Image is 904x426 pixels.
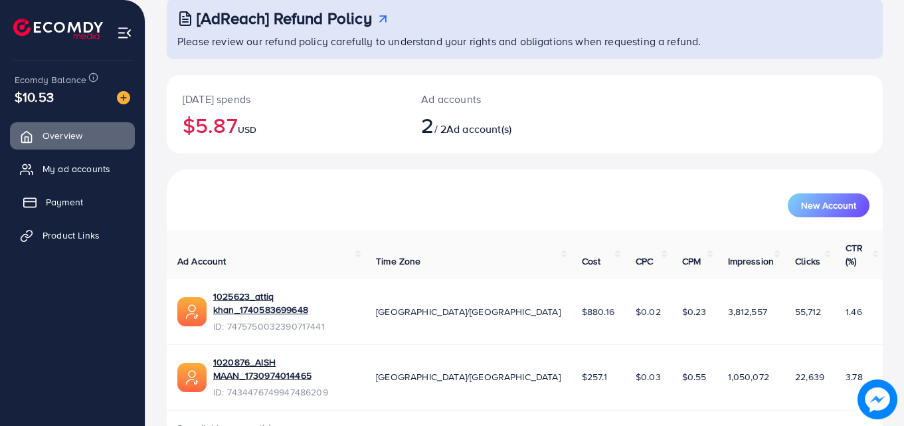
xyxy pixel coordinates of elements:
[213,356,355,383] a: 1020876_AISH MAAN_1730974014465
[728,255,774,268] span: Impression
[728,370,769,383] span: 1,050,072
[728,305,767,318] span: 3,812,557
[13,19,103,39] img: logo
[636,255,653,268] span: CPC
[213,385,355,399] span: ID: 7434476749947486209
[682,305,707,318] span: $0.23
[10,222,135,249] a: Product Links
[376,370,561,383] span: [GEOGRAPHIC_DATA]/[GEOGRAPHIC_DATA]
[10,156,135,182] a: My ad accounts
[446,122,511,136] span: Ad account(s)
[636,370,661,383] span: $0.03
[801,201,856,210] span: New Account
[795,255,820,268] span: Clicks
[858,379,897,419] img: image
[238,123,256,136] span: USD
[682,255,701,268] span: CPM
[795,370,824,383] span: 22,639
[177,297,207,326] img: ic-ads-acc.e4c84228.svg
[846,241,863,268] span: CTR (%)
[15,73,86,86] span: Ecomdy Balance
[582,370,607,383] span: $257.1
[795,305,821,318] span: 55,712
[421,91,569,107] p: Ad accounts
[177,363,207,392] img: ic-ads-acc.e4c84228.svg
[117,91,130,104] img: image
[636,305,661,318] span: $0.02
[582,255,601,268] span: Cost
[846,370,863,383] span: 3.78
[582,305,614,318] span: $880.16
[10,122,135,149] a: Overview
[197,9,372,28] h3: [AdReach] Refund Policy
[46,195,83,209] span: Payment
[177,33,875,49] p: Please review our refund policy carefully to understand your rights and obligations when requesti...
[376,255,420,268] span: Time Zone
[183,91,389,107] p: [DATE] spends
[183,112,389,138] h2: $5.87
[788,193,869,217] button: New Account
[117,25,132,41] img: menu
[213,320,355,333] span: ID: 7475750032390717441
[43,129,82,142] span: Overview
[177,255,226,268] span: Ad Account
[213,290,355,317] a: 1025623_attiq khan_1740583699648
[43,162,110,175] span: My ad accounts
[421,112,569,138] h2: / 2
[682,370,707,383] span: $0.55
[376,305,561,318] span: [GEOGRAPHIC_DATA]/[GEOGRAPHIC_DATA]
[421,110,434,140] span: 2
[10,189,135,215] a: Payment
[846,305,862,318] span: 1.46
[15,87,54,106] span: $10.53
[43,229,100,242] span: Product Links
